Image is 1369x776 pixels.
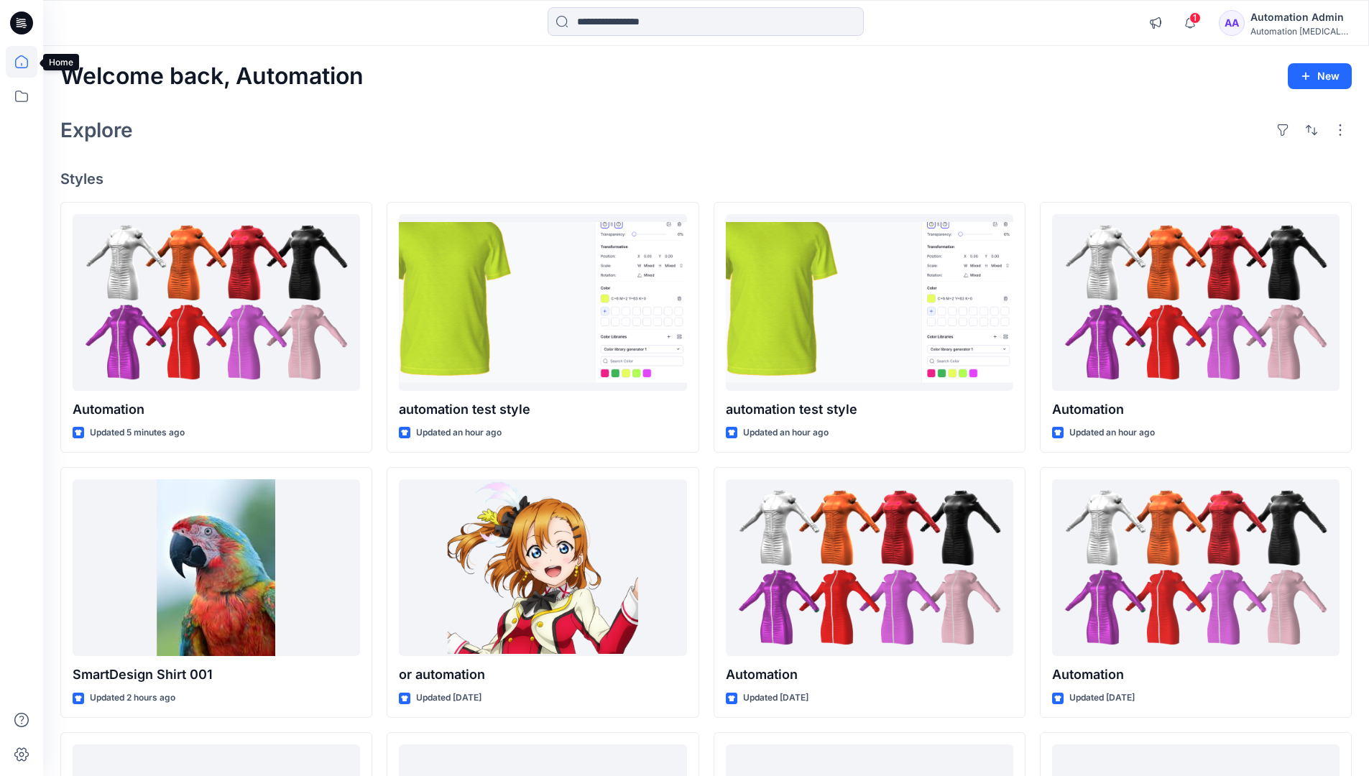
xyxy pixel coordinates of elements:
p: or automation [399,665,686,685]
a: Automation [726,479,1013,657]
p: Automation [1052,399,1340,420]
a: or automation [399,479,686,657]
button: New [1288,63,1352,89]
p: Updated an hour ago [1069,425,1155,440]
p: Automation [1052,665,1340,685]
a: Automation [73,214,360,392]
p: Updated [DATE] [416,690,481,706]
div: Automation [MEDICAL_DATA]... [1250,26,1351,37]
a: Automation [1052,214,1340,392]
span: 1 [1189,12,1201,24]
p: Updated [DATE] [743,690,808,706]
a: SmartDesign Shirt 001 [73,479,360,657]
h2: Explore [60,119,133,142]
a: automation test style [399,214,686,392]
h4: Styles [60,170,1352,188]
div: AA [1219,10,1245,36]
p: Updated an hour ago [416,425,502,440]
p: automation test style [399,399,686,420]
p: Updated 5 minutes ago [90,425,185,440]
p: Automation [726,665,1013,685]
p: automation test style [726,399,1013,420]
p: SmartDesign Shirt 001 [73,665,360,685]
div: Automation Admin [1250,9,1351,26]
h2: Welcome back, Automation [60,63,364,90]
p: Updated [DATE] [1069,690,1135,706]
p: Updated an hour ago [743,425,829,440]
p: Updated 2 hours ago [90,690,175,706]
p: Automation [73,399,360,420]
a: automation test style [726,214,1013,392]
a: Automation [1052,479,1340,657]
